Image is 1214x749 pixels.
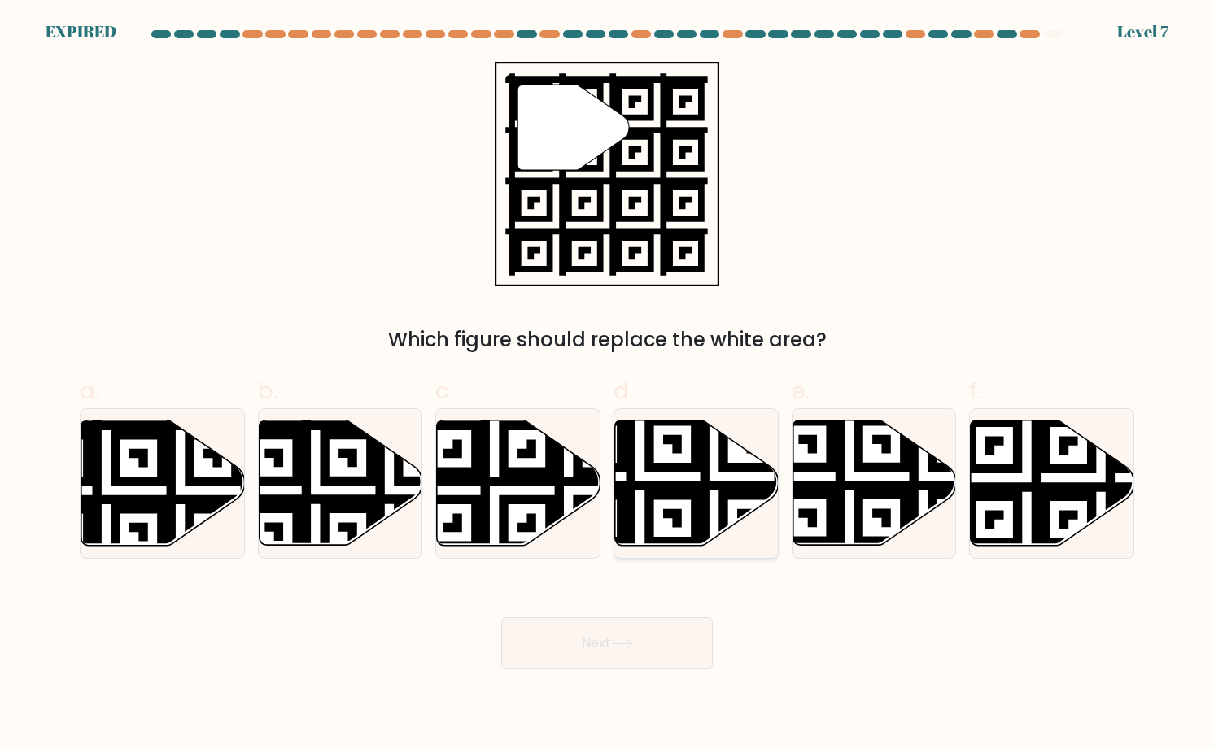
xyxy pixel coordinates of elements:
div: Which figure should replace the white area? [90,325,1124,355]
div: EXPIRED [46,20,116,44]
span: c. [435,375,453,407]
span: d. [614,375,633,407]
span: b. [258,375,277,407]
button: Next [501,617,713,669]
div: Level 7 [1117,20,1168,44]
span: e. [792,375,810,407]
span: f. [969,375,980,407]
span: a. [80,375,99,407]
g: " [517,85,629,170]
